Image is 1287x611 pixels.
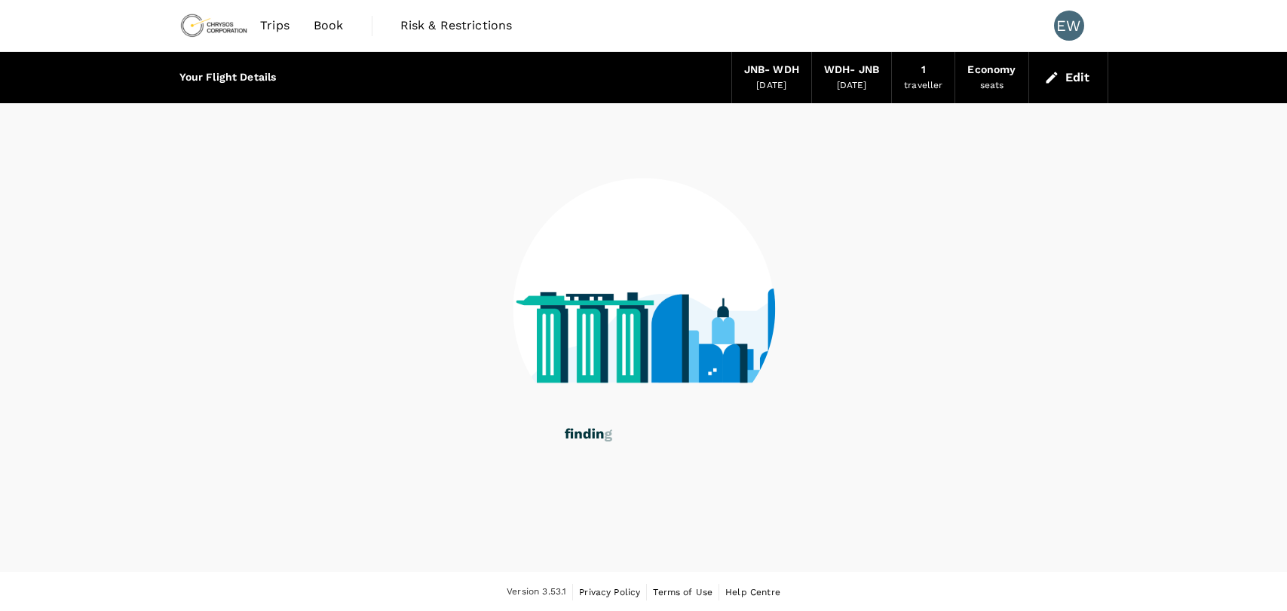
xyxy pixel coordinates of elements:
[1054,11,1084,41] div: EW
[579,584,640,600] a: Privacy Policy
[744,62,799,78] div: JNB - WDH
[565,429,695,442] g: finding your flights
[179,69,277,86] div: Your Flight Details
[314,17,344,35] span: Book
[579,587,640,597] span: Privacy Policy
[756,78,786,93] div: [DATE]
[507,585,566,600] span: Version 3.53.1
[725,587,780,597] span: Help Centre
[904,78,942,93] div: traveller
[260,17,290,35] span: Trips
[400,17,513,35] span: Risk & Restrictions
[837,78,867,93] div: [DATE]
[967,62,1016,78] div: Economy
[824,62,879,78] div: WDH - JNB
[179,9,249,42] img: Chrysos Corporation
[653,587,712,597] span: Terms of Use
[653,584,712,600] a: Terms of Use
[1041,66,1095,90] button: Edit
[980,78,1004,93] div: seats
[725,584,780,600] a: Help Centre
[921,62,926,78] div: 1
